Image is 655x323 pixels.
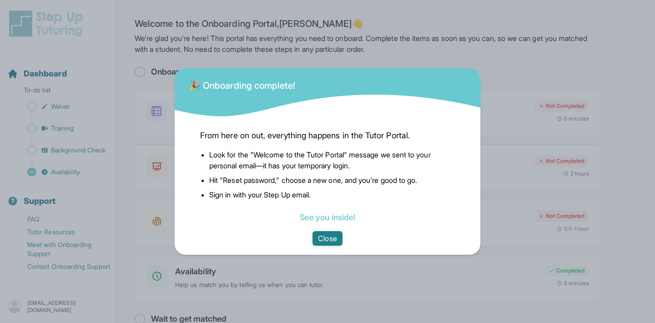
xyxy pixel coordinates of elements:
button: Close [312,231,342,246]
div: 🎉 Onboarding complete! [189,74,296,92]
li: Look for the "Welcome to the Tutor Portal" message we sent to your personal email—it has your tem... [209,149,455,171]
a: See you inside! [300,212,355,222]
span: From here on out, everything happens in the Tutor Portal. [200,129,455,142]
li: Hit "Reset password," choose a new one, and you're good to go. [209,175,455,186]
li: Sign in with your Step Up email. [209,189,455,200]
